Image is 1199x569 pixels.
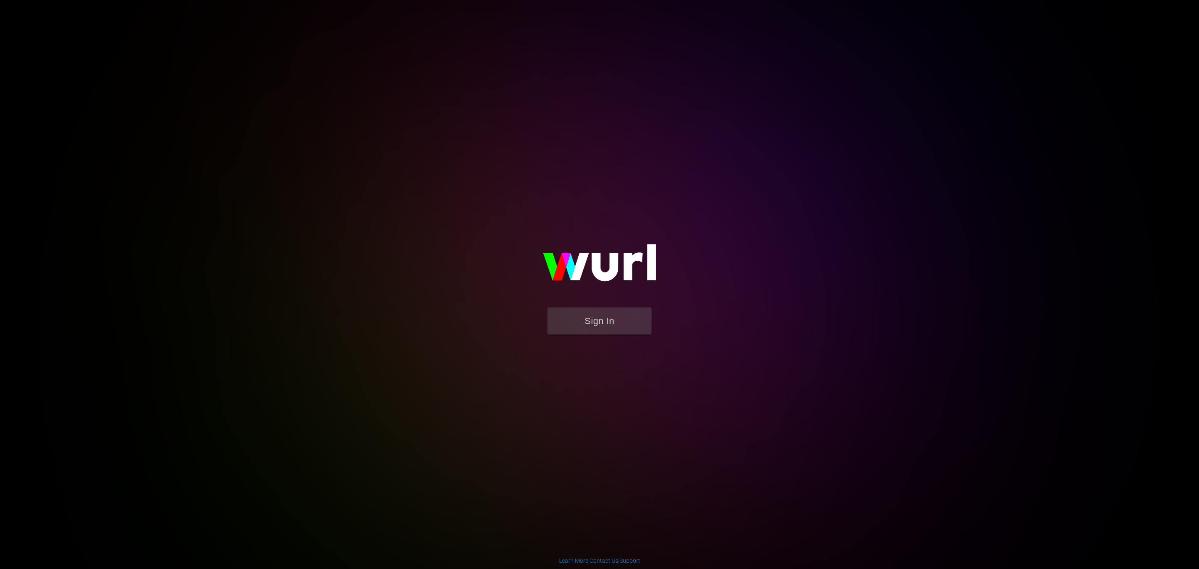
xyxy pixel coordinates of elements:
div: | | [559,557,640,565]
img: wurl-logo-on-black-223613ac3d8ba8fe6dc639794a292ebdb59501304c7dfd60c99c58986ef67473.svg [516,226,683,307]
button: Sign In [547,307,652,334]
a: Learn More [559,557,588,564]
a: Support [619,557,640,564]
a: Contact Us [590,557,618,564]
